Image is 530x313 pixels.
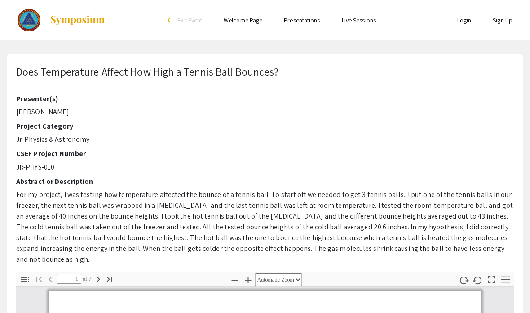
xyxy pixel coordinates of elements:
[241,273,256,286] button: Zoom In
[224,16,262,24] a: Welcome Page
[7,9,106,31] a: The 2023 Colorado Science & Engineering Fair
[493,16,512,24] a: Sign Up
[456,273,471,286] button: Rotate Clockwise
[470,273,485,286] button: Rotate Counterclockwise
[43,273,58,286] button: Previous Page
[49,15,106,26] img: Symposium by ForagerOne
[7,273,38,306] iframe: Chat
[18,9,40,31] img: The 2023 Colorado Science & Engineering Fair
[16,107,514,117] p: [PERSON_NAME]
[16,177,514,186] h2: Abstract or Description
[498,273,513,286] button: Tools
[81,274,92,284] span: of 7
[16,94,514,103] h2: Presenter(s)
[255,273,302,286] select: Zoom
[484,272,499,285] button: Switch to Presentation Mode
[16,190,513,264] span: For my project, I was testing how temperature affected the bounce of a tennis ball. To start off ...
[16,122,514,130] h2: Project Category
[16,63,279,80] p: Does Temperature Affect How High a Tennis Ball Bounces?
[91,273,106,286] button: Next Page
[227,273,243,286] button: Zoom Out
[31,273,47,286] button: Go to First Page
[102,273,117,286] button: Go to Last Page
[177,16,202,24] span: Exit Event
[16,162,514,173] p: JR-PHYS-010
[16,149,514,158] h2: CSEF Project Number
[284,16,320,24] a: Presentations
[457,16,472,24] a: Login
[16,134,514,145] p: Jr. Physics & Astronomy
[168,18,173,23] div: arrow_back_ios
[342,16,376,24] a: Live Sessions
[57,274,81,284] input: Page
